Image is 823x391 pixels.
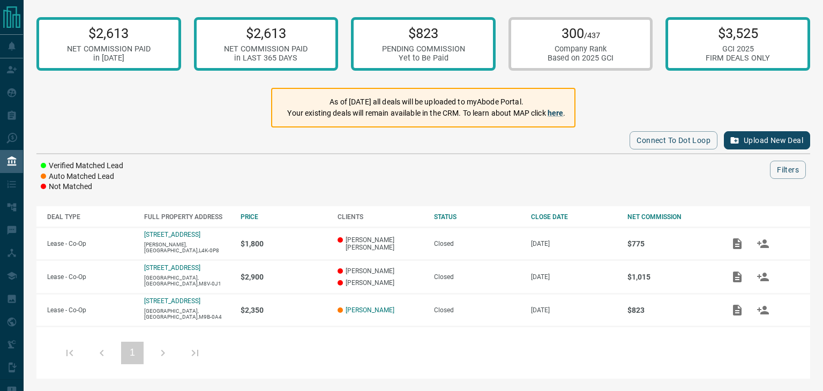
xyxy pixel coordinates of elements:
p: Your existing deals will remain available in the CRM. To learn about MAP click . [287,108,565,119]
button: 1 [121,342,144,364]
li: Not Matched [41,182,123,192]
p: [DATE] [531,306,617,314]
button: Filters [770,161,806,179]
span: Match Clients [750,273,776,280]
a: here [548,109,564,117]
div: FULL PROPERTY ADDRESS [144,213,230,221]
p: $823 [627,306,714,314]
a: [STREET_ADDRESS] [144,231,200,238]
p: [GEOGRAPHIC_DATA],[GEOGRAPHIC_DATA],M9B-0A4 [144,308,230,320]
span: /437 [584,31,600,40]
p: $2,350 [241,306,327,314]
div: Yet to Be Paid [382,54,465,63]
p: [PERSON_NAME] [338,267,424,275]
div: Closed [434,240,520,247]
p: $2,900 [241,273,327,281]
span: Add / View Documents [724,239,750,247]
p: Lease - Co-Op [47,306,133,314]
div: GCI 2025 [706,44,770,54]
p: [GEOGRAPHIC_DATA],[GEOGRAPHIC_DATA],M8V-0J1 [144,275,230,287]
a: [STREET_ADDRESS] [144,264,200,272]
p: [DATE] [531,240,617,247]
div: NET COMMISSION PAID [67,44,151,54]
a: [STREET_ADDRESS] [144,297,200,305]
div: NET COMMISSION PAID [224,44,308,54]
div: STATUS [434,213,520,221]
p: $823 [382,25,465,41]
li: Verified Matched Lead [41,161,123,171]
div: DEAL TYPE [47,213,133,221]
div: Closed [434,273,520,281]
p: 300 [548,25,613,41]
div: Closed [434,306,520,314]
div: in LAST 365 DAYS [224,54,308,63]
p: $1,800 [241,239,327,248]
button: Upload New Deal [724,131,810,149]
div: Based on 2025 GCI [548,54,613,63]
p: [PERSON_NAME],[GEOGRAPHIC_DATA],L4K-0P8 [144,242,230,253]
div: PRICE [241,213,327,221]
p: [PERSON_NAME] [338,279,424,287]
p: As of [DATE] all deals will be uploaded to myAbode Portal. [287,96,565,108]
p: Lease - Co-Op [47,240,133,247]
div: CLOSE DATE [531,213,617,221]
div: CLIENTS [338,213,424,221]
span: Match Clients [750,239,776,247]
p: $1,015 [627,273,714,281]
button: Connect to Dot Loop [630,131,717,149]
p: Lease - Co-Op [47,273,133,281]
p: $2,613 [224,25,308,41]
div: PENDING COMMISSION [382,44,465,54]
div: in [DATE] [67,54,151,63]
span: Add / View Documents [724,273,750,280]
p: $775 [627,239,714,248]
p: [PERSON_NAME] [PERSON_NAME] [338,236,424,251]
div: Company Rank [548,44,613,54]
p: $2,613 [67,25,151,41]
li: Auto Matched Lead [41,171,123,182]
span: Add / View Documents [724,306,750,313]
div: NET COMMISSION [627,213,714,221]
p: [DATE] [531,273,617,281]
div: FIRM DEALS ONLY [706,54,770,63]
p: $3,525 [706,25,770,41]
a: [PERSON_NAME] [346,306,394,314]
span: Match Clients [750,306,776,313]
